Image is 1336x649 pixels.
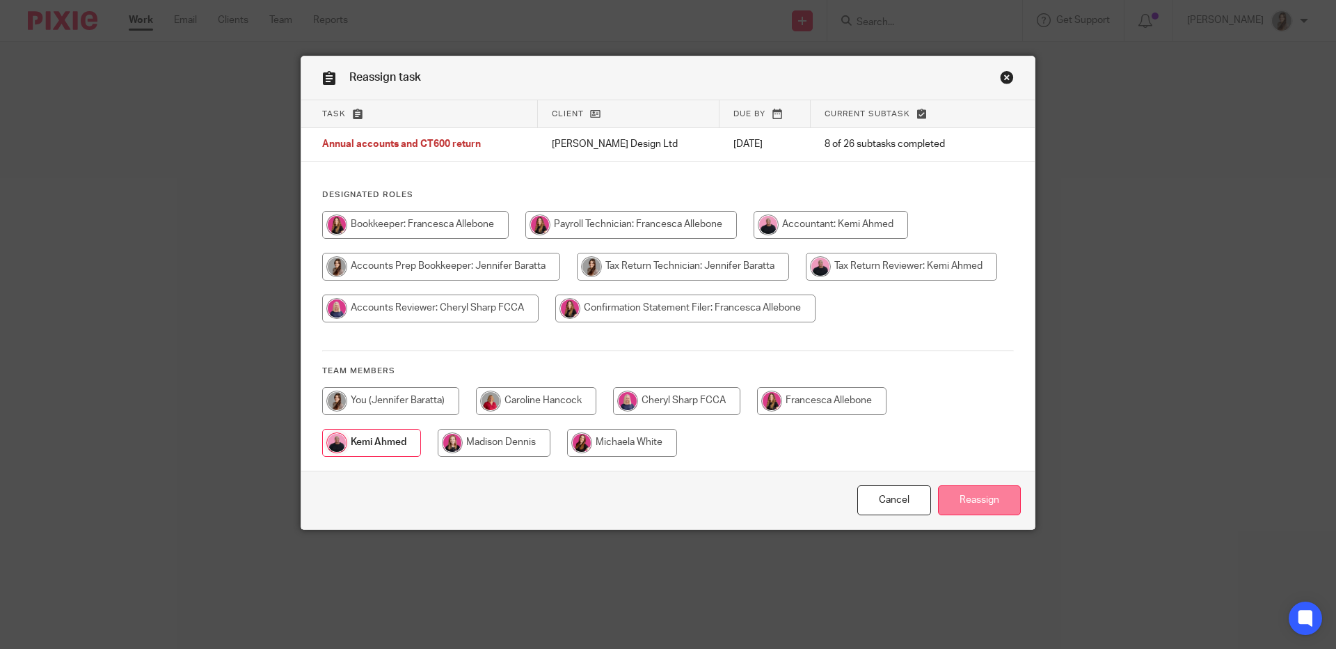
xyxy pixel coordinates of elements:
span: Current subtask [825,110,910,118]
p: [DATE] [733,137,797,151]
td: 8 of 26 subtasks completed [811,128,985,162]
h4: Team members [322,366,1014,377]
span: Annual accounts and CT600 return [322,140,481,150]
a: Close this dialog window [857,485,931,515]
p: [PERSON_NAME] Design Ltd [552,137,706,151]
a: Close this dialog window [1000,70,1014,89]
span: Reassign task [349,72,421,83]
h4: Designated Roles [322,189,1014,201]
span: Task [322,110,346,118]
span: Client [552,110,584,118]
input: Reassign [938,485,1021,515]
span: Due by [733,110,765,118]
